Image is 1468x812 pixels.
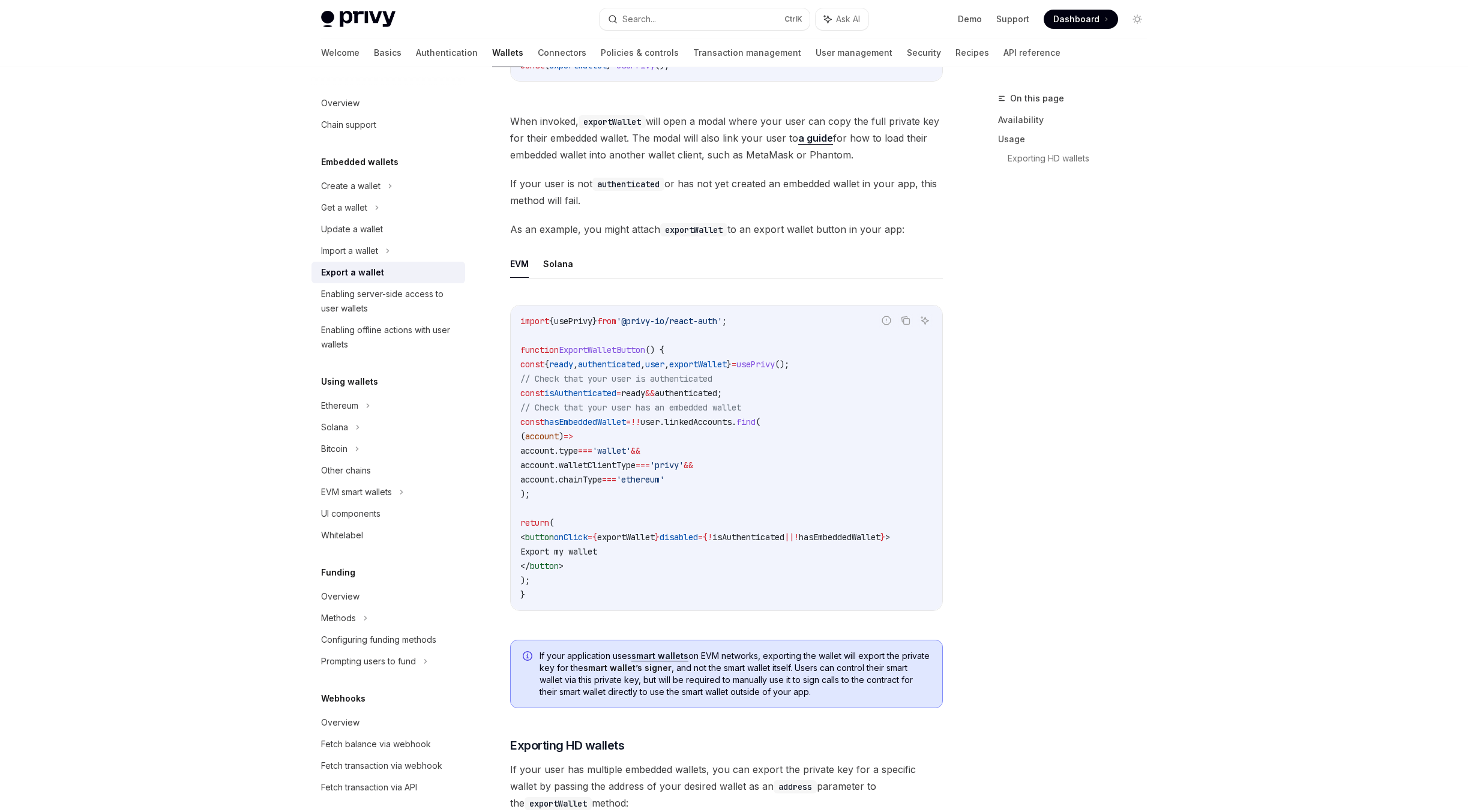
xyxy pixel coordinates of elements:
span: = [588,532,592,543]
button: Search...CtrlK [600,8,810,30]
span: ; [717,388,722,398]
span: Dashboard [1053,13,1099,25]
code: exportWallet [579,115,646,128]
a: API reference [1003,38,1060,67]
span: { [549,316,554,326]
span: < [520,532,525,543]
span: } [727,359,732,370]
div: Create a wallet [321,179,381,193]
a: Update a wallet [311,218,465,240]
div: Enabling offline actions with user wallets [321,323,458,352]
a: Usage [998,130,1157,149]
a: Welcome [321,38,359,67]
span: { [703,532,708,543]
span: Export my wallet [520,546,597,557]
span: => [564,431,573,442]
a: Dashboard [1044,10,1118,29]
img: light logo [321,11,396,28]
button: Solana [543,250,573,278]
a: Overview [311,586,465,607]
button: EVM [510,250,529,278]
a: a guide [798,132,833,145]
div: Overview [321,715,359,730]
span: , [573,359,578,370]
a: Overview [311,712,465,733]
a: UI components [311,503,465,525]
span: } [592,316,597,326]
span: exportWallet [549,60,607,71]
span: = [732,359,736,370]
a: Other chains [311,460,465,481]
span: . [554,474,559,485]
div: Fetch transaction via API [321,780,417,795]
span: isAuthenticated [712,532,784,543]
a: Authentication [416,38,478,67]
span: && [631,445,640,456]
a: Recipes [955,38,989,67]
span: user [640,417,660,427]
span: usePrivy [736,359,775,370]
h5: Using wallets [321,374,378,389]
span: && [645,388,655,398]
span: button [525,532,554,543]
span: || [784,532,794,543]
span: { [592,532,597,543]
span: button [530,561,559,571]
div: EVM smart wallets [321,485,392,499]
span: When invoked, will open a modal where your user can copy the full private key for their embedded ... [510,113,943,163]
div: Overview [321,96,359,110]
div: Configuring funding methods [321,633,436,647]
span: chainType [559,474,602,485]
span: // Check that your user has an embedded wallet [520,402,741,413]
code: address [774,780,817,793]
span: . [554,445,559,456]
a: Availability [998,110,1157,130]
span: } [655,532,660,543]
span: usePrivy [616,60,655,71]
span: function [520,344,559,355]
a: Chain support [311,114,465,136]
span: (); [655,60,669,71]
button: Toggle dark mode [1128,10,1147,29]
span: // Check that your user is authenticated [520,373,712,384]
div: Fetch balance via webhook [321,737,431,751]
a: Basics [374,38,402,67]
span: ( [549,517,554,528]
span: walletClientType [559,460,636,471]
span: > [885,532,890,543]
span: . [660,417,664,427]
a: Policies & controls [601,38,679,67]
a: Fetch balance via webhook [311,733,465,755]
a: User management [816,38,892,67]
div: Export a wallet [321,265,384,280]
div: Chain support [321,118,376,132]
span: { [544,60,549,71]
div: Other chains [321,463,371,478]
a: Enabling offline actions with user wallets [311,319,465,355]
a: Fetch transaction via webhook [311,755,465,777]
span: ); [520,489,530,499]
span: isAuthenticated [544,388,616,398]
span: </ [520,561,530,571]
span: } [880,532,885,543]
span: authenticated [578,359,640,370]
span: 'wallet' [592,445,631,456]
span: === [602,474,616,485]
button: Ask AI [917,313,933,328]
div: Whitelabel [321,528,363,543]
a: Security [907,38,941,67]
span: () { [645,344,664,355]
a: Whitelabel [311,525,465,546]
span: ready [621,388,645,398]
span: account [525,431,559,442]
span: (); [775,359,789,370]
span: === [636,460,650,471]
a: Exporting HD wallets [1008,149,1157,168]
span: ( [520,431,525,442]
span: account [520,474,554,485]
a: Enabling server-side access to user wallets [311,283,465,319]
h5: Webhooks [321,691,365,706]
span: exportWallet [597,532,655,543]
div: UI components [321,507,381,521]
span: ! [794,532,799,543]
